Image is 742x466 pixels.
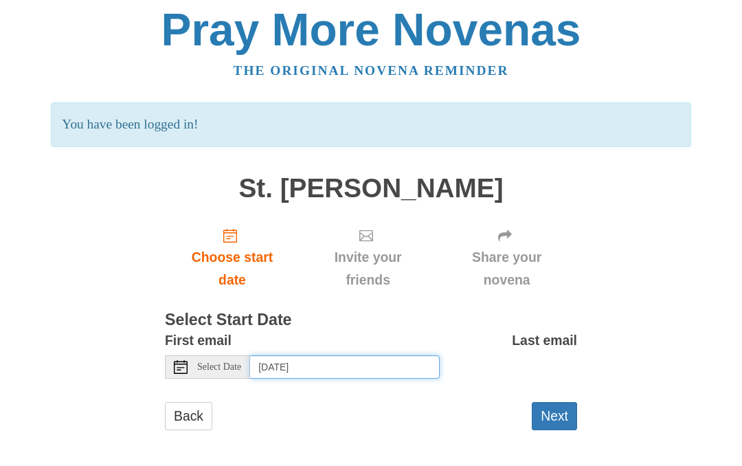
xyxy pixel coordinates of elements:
h3: Select Start Date [165,312,577,330]
p: You have been logged in! [51,103,690,148]
button: Next [532,403,577,431]
span: Share your novena [450,247,563,292]
label: Last email [512,330,577,353]
h1: St. [PERSON_NAME] [165,175,577,204]
a: Choose start date [165,217,300,299]
a: Back [165,403,212,431]
div: Click "Next" to confirm your start date first. [436,217,577,299]
span: Choose start date [179,247,286,292]
a: Pray More Novenas [161,5,581,56]
a: The original novena reminder [234,64,509,78]
span: Invite your friends [313,247,423,292]
div: Click "Next" to confirm your start date first. [300,217,436,299]
span: Select Date [197,363,241,373]
label: First email [165,330,232,353]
